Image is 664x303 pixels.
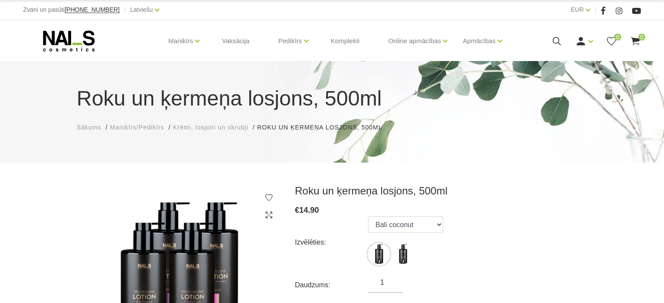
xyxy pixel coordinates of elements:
[23,4,120,15] div: Zvani un pasūti
[595,4,596,15] span: |
[215,20,256,62] a: Vaksācija
[77,124,102,131] span: Sākums
[571,4,584,15] a: EUR
[173,124,248,131] span: Krēmi, losjoni un skrubji
[77,123,102,132] a: Sākums
[110,123,164,132] a: Manikīrs/Pedikīrs
[295,206,299,214] span: €
[124,4,126,15] span: |
[388,24,441,58] a: Online apmācības
[295,278,368,292] div: Daudzums:
[130,4,153,15] a: Latviešu
[295,184,588,197] h3: Roku un ķermeņa losjons, 500ml
[606,36,617,47] a: 0
[278,24,302,58] a: Pedikīrs
[324,20,367,62] a: Komplekti
[65,6,120,13] span: [PHONE_NUMBER]
[110,124,164,131] span: Manikīrs/Pedikīrs
[638,34,645,41] span: 0
[614,34,621,41] span: 0
[65,7,120,13] a: [PHONE_NUMBER]
[392,243,414,265] img: ...
[630,36,641,47] a: 0
[368,243,390,265] img: ...
[169,24,193,58] a: Manikīrs
[77,83,588,114] h1: Roku un ķermeņa losjons, 500ml
[257,123,391,132] li: Roku un ķermeņa losjons, 500ml
[299,206,319,214] span: 14.90
[463,24,495,58] a: Apmācības
[173,123,248,132] a: Krēmi, losjoni un skrubji
[295,235,368,249] div: Izvēlēties:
